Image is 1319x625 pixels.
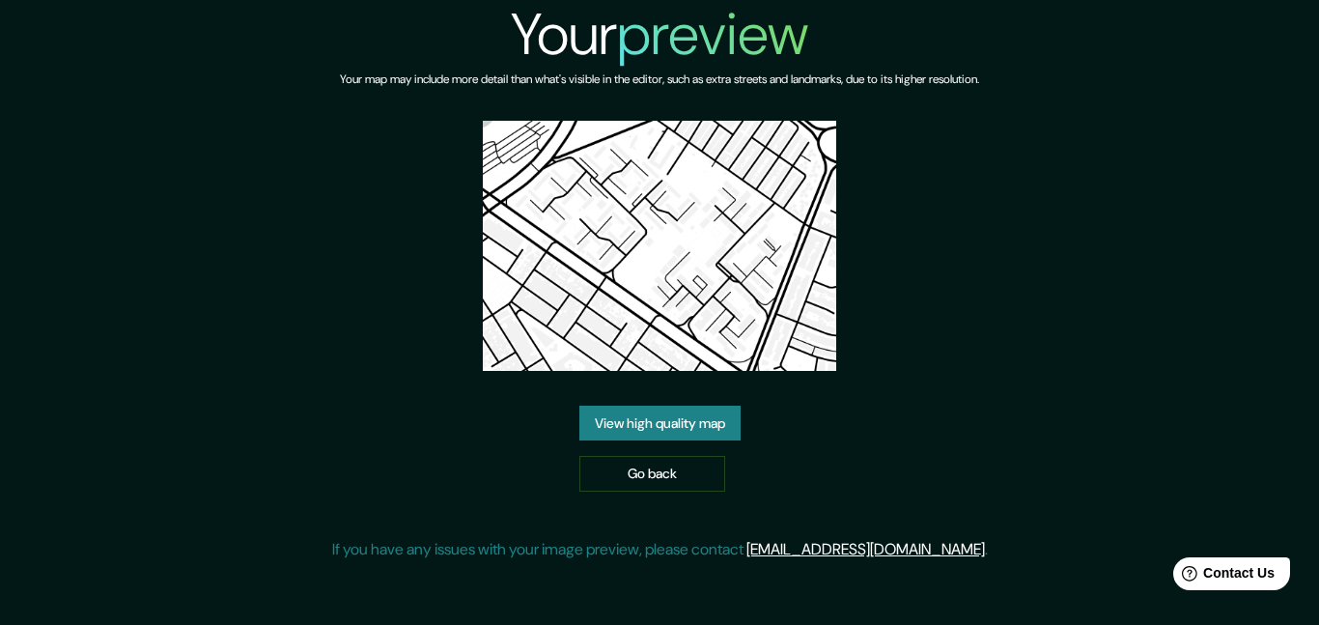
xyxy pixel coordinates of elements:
iframe: Help widget launcher [1147,550,1298,604]
a: View high quality map [579,406,741,441]
p: If you have any issues with your image preview, please contact . [332,538,988,561]
a: [EMAIL_ADDRESS][DOMAIN_NAME] [746,539,985,559]
img: created-map-preview [483,121,836,371]
a: Go back [579,456,725,492]
h6: Your map may include more detail than what's visible in the editor, such as extra streets and lan... [340,70,979,90]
